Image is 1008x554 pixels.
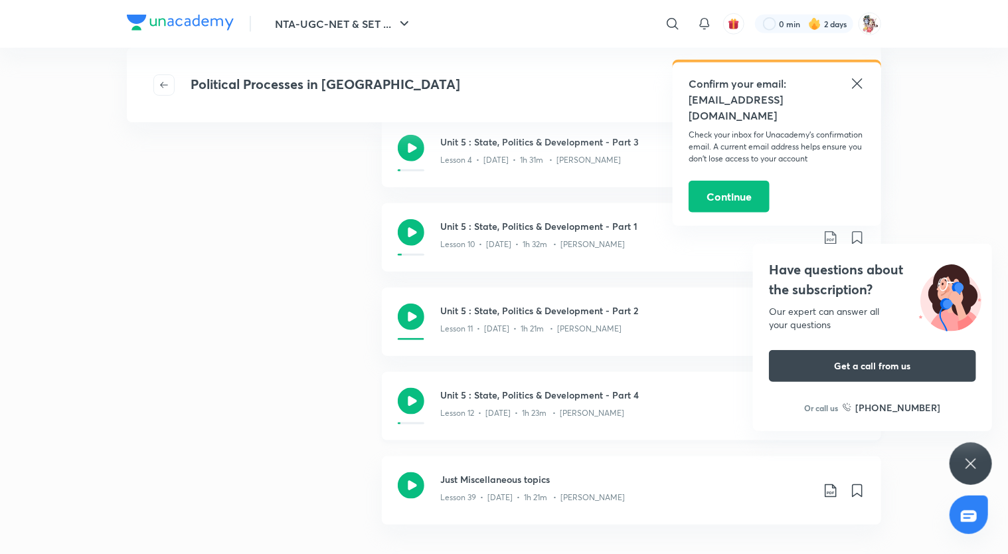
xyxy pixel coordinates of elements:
a: Unit 5 : State, Politics & Development - Part 3Lesson 4 • [DATE] • 1h 31m • [PERSON_NAME] [382,119,881,203]
h5: [EMAIL_ADDRESS][DOMAIN_NAME] [689,92,865,124]
button: Continue [689,181,770,213]
p: Lesson 4 • [DATE] • 1h 31m • [PERSON_NAME] [440,154,621,166]
button: Get a call from us [769,350,976,382]
div: Our expert can answer all your questions [769,305,976,331]
button: avatar [723,13,744,35]
h6: [PHONE_NUMBER] [856,401,941,415]
img: avatar [728,18,740,30]
a: Company Logo [127,15,234,34]
a: Just Miscellaneous topicsLesson 39 • [DATE] • 1h 21m • [PERSON_NAME] [382,456,881,541]
button: NTA-UGC-NET & SET ... [267,11,420,37]
p: Lesson 10 • [DATE] • 1h 32m • [PERSON_NAME] [440,238,625,250]
h3: Unit 5 : State, Politics & Development - Part 2 [440,304,812,318]
h4: Have questions about the subscription? [769,260,976,300]
h5: Confirm your email: [689,76,865,92]
img: streak [808,17,821,31]
img: Company Logo [127,15,234,31]
h3: Just Miscellaneous topics [440,472,812,486]
h3: Unit 5 : State, Politics & Development - Part 1 [440,219,812,233]
a: Unit 5 : State, Politics & Development - Part 2Lesson 11 • [DATE] • 1h 21m • [PERSON_NAME] [382,288,881,372]
img: Sneha Srivastava [859,13,881,35]
h3: Unit 5 : State, Politics & Development - Part 4 [440,388,812,402]
p: Check your inbox for Unacademy’s confirmation email. A current email address helps ensure you don... [689,129,865,165]
h3: Unit 5 : State, Politics & Development - Part 3 [440,135,812,149]
a: Unit 5 : State, Politics & Development - Part 1Lesson 10 • [DATE] • 1h 32m • [PERSON_NAME] [382,203,881,288]
p: Lesson 12 • [DATE] • 1h 23m • [PERSON_NAME] [440,407,624,419]
a: [PHONE_NUMBER] [843,401,941,415]
img: ttu_illustration_new.svg [908,260,992,331]
a: Unit 5 : State, Politics & Development - Part 4Lesson 12 • [DATE] • 1h 23m • [PERSON_NAME] [382,372,881,456]
p: Lesson 39 • [DATE] • 1h 21m • [PERSON_NAME] [440,492,625,504]
p: Or call us [805,402,839,414]
h4: Political Processes in [GEOGRAPHIC_DATA] [191,74,460,96]
p: Lesson 11 • [DATE] • 1h 21m • [PERSON_NAME] [440,323,622,335]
